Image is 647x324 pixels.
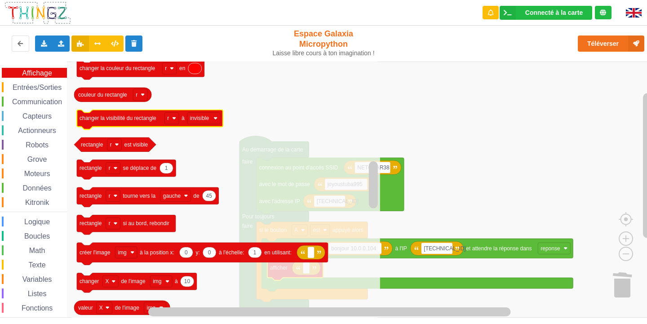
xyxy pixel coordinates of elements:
div: Ta base fonctionne bien ! [500,6,592,20]
text: à [175,278,178,284]
text: changer la couleur du rectangle [80,65,155,71]
div: Tu es connecté au serveur de création de Thingz [595,6,612,19]
span: Kitronik [24,199,50,206]
button: Téléverser [578,36,644,52]
div: Espace Galaxia Micropython [269,29,379,57]
text: gauche [163,193,181,199]
span: Boucles [23,232,51,240]
text: 45 [206,193,213,199]
text: à [182,115,185,121]
text: X [99,305,103,311]
img: gb.png [626,8,642,18]
text: y: [195,249,199,256]
text: 1 [253,249,257,256]
text: invisible [190,115,209,121]
text: à l'IP [395,245,407,252]
div: Laisse libre cours à ton imagination ! [269,49,379,57]
text: changer [80,278,99,284]
text: reponse [541,245,560,252]
span: Affichage [21,69,53,77]
span: Logique [23,218,51,226]
text: r [136,92,137,98]
text: en [179,65,185,71]
span: Math [28,247,47,254]
text: r [109,165,111,171]
text: 10 [184,278,191,284]
span: Entrées/Sorties [11,84,63,91]
text: créer l'image [80,249,111,256]
text: rectangle [80,220,102,226]
span: Données [22,184,53,192]
span: Actionneurs [17,127,58,134]
text: à l'échelle: [219,249,244,256]
img: thingz_logo.png [4,1,71,25]
text: rectangle [81,142,103,148]
span: Variables [21,275,53,283]
span: Robots [24,141,50,149]
text: r [165,65,167,71]
text: de l'image [115,305,140,311]
span: Moteurs [23,170,52,178]
text: 0 [185,249,188,256]
span: Fonctions [20,304,54,312]
span: Grove [26,155,49,163]
span: Capteurs [21,112,53,120]
text: se déplace de [123,165,156,171]
text: changer la visibilité du rectangle [80,115,156,121]
text: rectangle [80,165,102,171]
text: 1 [165,165,168,171]
text: 0 [208,249,211,256]
text: si au bord, rebondir [123,220,169,226]
text: r [167,115,169,121]
text: r [109,193,111,199]
text: valeur [78,305,93,311]
span: Texte [27,261,47,269]
text: X [105,278,109,284]
text: est visible [124,142,148,148]
text: [TECHNICAL_ID] [424,245,465,252]
text: img [147,305,155,311]
text: r [109,220,111,226]
text: rectangle [80,193,102,199]
text: tourne vers la [123,193,155,199]
span: Communication [11,98,63,106]
span: Listes [27,290,48,297]
text: à la position x: [140,249,174,256]
text: img [153,278,161,284]
text: r [110,142,112,148]
text: de [193,193,199,199]
div: Connecté à la carte [525,9,583,16]
text: couleur du rectangle [78,92,127,98]
text: et attendre la réponse dans [466,245,532,252]
text: img [118,249,126,256]
text: de l'image [121,278,146,284]
text: en utilisant: [264,249,292,256]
